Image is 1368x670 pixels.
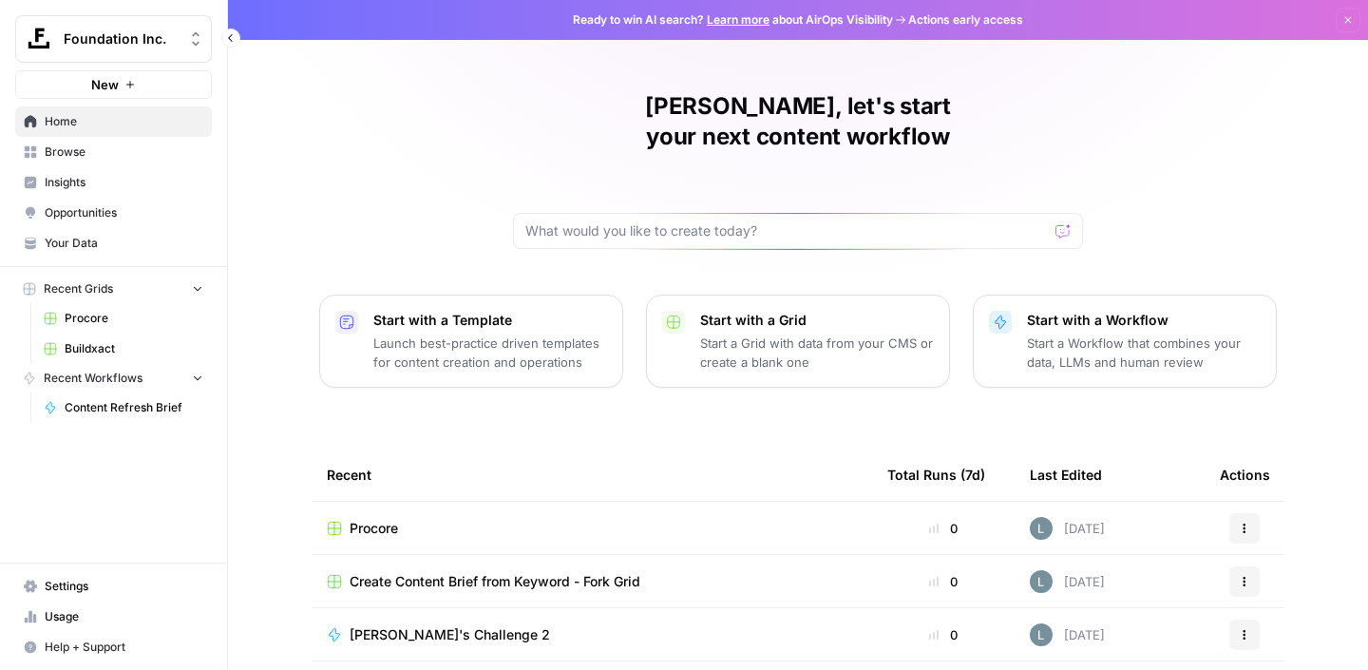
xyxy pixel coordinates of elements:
div: Total Runs (7d) [887,449,985,501]
span: Procore [65,310,203,327]
a: [PERSON_NAME]'s Challenge 2 [327,625,857,644]
span: Insights [45,174,203,191]
span: Create Content Brief from Keyword - Fork Grid [350,572,640,591]
a: Procore [327,519,857,538]
span: Actions early access [908,11,1023,29]
span: New [91,75,119,94]
span: Ready to win AI search? about AirOps Visibility [573,11,893,29]
span: Recent Grids [44,280,113,297]
button: New [15,70,212,99]
span: Procore [350,519,398,538]
span: Home [45,113,203,130]
span: Recent Workflows [44,370,142,387]
div: Actions [1220,449,1270,501]
span: Buildxact [65,340,203,357]
a: Buildxact [35,334,212,364]
button: Start with a TemplateLaunch best-practice driven templates for content creation and operations [319,295,623,388]
a: Home [15,106,212,137]
button: Recent Workflows [15,364,212,392]
button: Help + Support [15,632,212,662]
span: Usage [45,608,203,625]
img: 8iclr0koeej5t27gwiocqqt2wzy0 [1030,623,1053,646]
a: Insights [15,167,212,198]
p: Start a Workflow that combines your data, LLMs and human review [1027,334,1261,372]
h1: [PERSON_NAME], let's start your next content workflow [513,91,1083,152]
img: Foundation Inc. Logo [22,22,56,56]
div: Last Edited [1030,449,1102,501]
a: Content Refresh Brief [35,392,212,423]
div: 0 [887,625,999,644]
div: [DATE] [1030,517,1105,540]
a: Usage [15,602,212,632]
a: Learn more [707,12,769,27]
button: Workspace: Foundation Inc. [15,15,212,63]
div: 0 [887,572,999,591]
span: Browse [45,144,203,161]
a: Settings [15,571,212,602]
span: Opportunities [45,204,203,221]
span: Help + Support [45,639,203,656]
p: Start with a Workflow [1027,311,1261,330]
a: Procore [35,303,212,334]
button: Recent Grids [15,275,212,303]
p: Launch best-practice driven templates for content creation and operations [373,334,607,372]
img: 8iclr0koeej5t27gwiocqqt2wzy0 [1030,517,1053,540]
button: Start with a GridStart a Grid with data from your CMS or create a blank one [646,295,950,388]
p: Start a Grid with data from your CMS or create a blank one [700,334,934,372]
span: Settings [45,578,203,595]
a: Browse [15,137,212,167]
div: 0 [887,519,999,538]
div: Recent [327,449,857,501]
a: Your Data [15,228,212,258]
a: Create Content Brief from Keyword - Fork Grid [327,572,857,591]
p: Start with a Template [373,311,607,330]
span: [PERSON_NAME]'s Challenge 2 [350,625,550,644]
button: Start with a WorkflowStart a Workflow that combines your data, LLMs and human review [973,295,1277,388]
p: Start with a Grid [700,311,934,330]
span: Your Data [45,235,203,252]
div: [DATE] [1030,570,1105,593]
img: 8iclr0koeej5t27gwiocqqt2wzy0 [1030,570,1053,593]
input: What would you like to create today? [525,221,1048,240]
a: Opportunities [15,198,212,228]
div: [DATE] [1030,623,1105,646]
span: Content Refresh Brief [65,399,203,416]
span: Foundation Inc. [64,29,179,48]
